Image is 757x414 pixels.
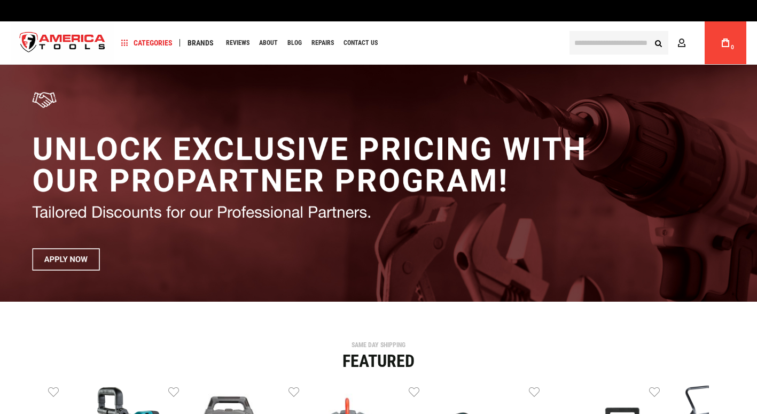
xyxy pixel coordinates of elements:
span: 0 [731,44,734,50]
a: store logo [11,23,114,63]
span: Repairs [311,40,334,46]
a: 0 [715,21,736,64]
div: SAME DAY SHIPPING [8,342,749,348]
a: Repairs [307,36,339,50]
span: About [259,40,278,46]
div: Featured [8,352,749,370]
a: Categories [116,36,177,50]
a: Blog [283,36,307,50]
span: Categories [121,39,173,47]
a: Brands [183,36,218,50]
span: Blog [287,40,302,46]
span: Reviews [226,40,249,46]
a: Contact Us [339,36,383,50]
a: Reviews [221,36,254,50]
span: Brands [188,39,214,47]
button: Search [648,33,668,53]
a: About [254,36,283,50]
img: America Tools [11,23,114,63]
span: Contact Us [344,40,378,46]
